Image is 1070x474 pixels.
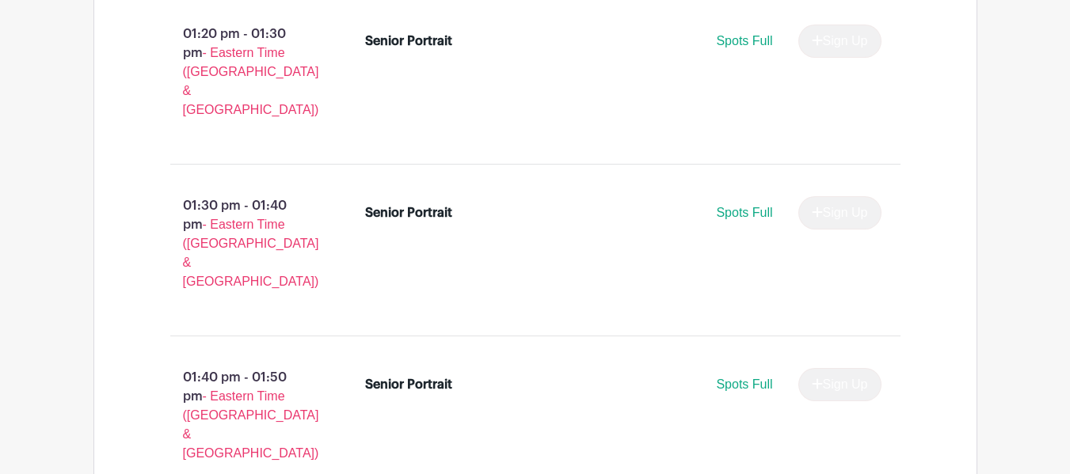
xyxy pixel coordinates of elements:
p: 01:40 pm - 01:50 pm [145,362,341,469]
span: - Eastern Time ([GEOGRAPHIC_DATA] & [GEOGRAPHIC_DATA]) [183,218,319,288]
span: Spots Full [716,206,772,219]
div: Senior Portrait [365,375,452,394]
div: Senior Portrait [365,203,452,222]
div: Senior Portrait [365,32,452,51]
p: 01:30 pm - 01:40 pm [145,190,341,298]
span: - Eastern Time ([GEOGRAPHIC_DATA] & [GEOGRAPHIC_DATA]) [183,389,319,460]
span: - Eastern Time ([GEOGRAPHIC_DATA] & [GEOGRAPHIC_DATA]) [183,46,319,116]
span: Spots Full [716,377,772,391]
p: 01:20 pm - 01:30 pm [145,18,341,126]
span: Spots Full [716,34,772,47]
